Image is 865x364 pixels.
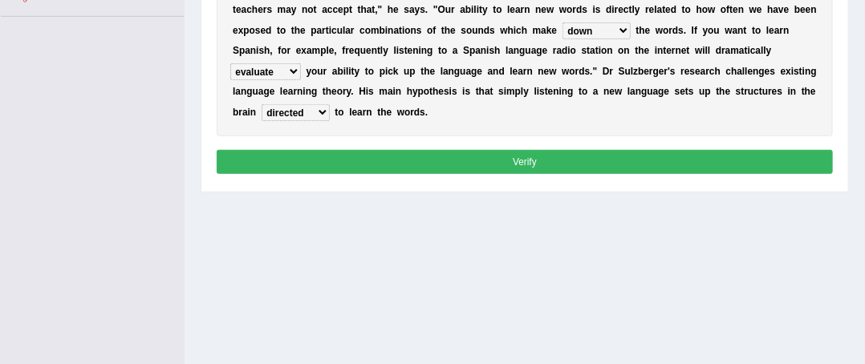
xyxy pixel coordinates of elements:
[460,4,465,15] b: a
[696,4,702,15] b: h
[267,4,273,15] b: s
[639,25,644,36] b: h
[542,4,547,15] b: e
[388,66,393,77] b: c
[636,45,639,56] b: t
[388,25,393,36] b: n
[749,4,757,15] b: w
[424,66,429,77] b: h
[542,45,548,56] b: e
[301,45,307,56] b: x
[255,25,261,36] b: s
[263,4,267,15] b: r
[239,45,245,56] b: p
[463,45,469,56] b: S
[474,4,477,15] b: l
[489,25,495,36] b: s
[684,25,686,36] b: .
[451,4,455,15] b: r
[748,45,750,56] b: i
[368,66,374,77] b: o
[264,45,270,56] b: h
[278,45,281,56] b: f
[694,25,697,36] b: f
[361,4,367,15] b: h
[337,25,343,36] b: u
[750,45,756,56] b: c
[752,25,755,36] b: t
[644,45,650,56] b: e
[217,150,834,173] button: Verify
[546,25,552,36] b: k
[242,4,247,15] b: a
[408,45,413,56] b: e
[345,45,349,56] b: r
[508,25,514,36] b: h
[681,45,687,56] b: e
[312,45,321,56] b: m
[738,4,744,15] b: n
[731,45,740,56] b: m
[322,4,327,15] b: a
[714,25,720,36] b: u
[766,25,769,36] b: l
[721,4,726,15] b: o
[645,4,649,15] b: r
[595,4,601,15] b: s
[380,66,385,77] b: p
[250,25,255,36] b: o
[582,45,587,56] b: s
[479,4,482,15] b: t
[277,25,280,36] b: t
[582,4,587,15] b: s
[705,45,708,56] b: l
[338,66,343,77] b: b
[317,66,323,77] b: u
[281,45,286,56] b: o
[606,4,611,15] b: d
[477,4,479,15] b: i
[355,45,360,56] b: q
[342,45,345,56] b: f
[733,25,738,36] b: a
[343,4,349,15] b: p
[716,45,721,56] b: d
[296,45,302,56] b: e
[427,25,433,36] b: o
[338,4,343,15] b: e
[445,4,451,15] b: u
[377,45,380,56] b: t
[420,66,424,77] b: t
[399,25,402,36] b: t
[438,4,445,15] b: O
[419,45,421,56] b: i
[372,4,376,15] b: t
[764,45,766,56] b: l
[708,25,713,36] b: o
[393,66,399,77] b: k
[703,25,709,36] b: y
[258,4,263,15] b: e
[567,4,572,15] b: o
[482,4,488,15] b: y
[678,25,684,36] b: s
[784,4,790,15] b: e
[287,45,291,56] b: r
[780,25,784,36] b: r
[460,66,465,77] b: u
[238,25,244,36] b: x
[372,45,377,56] b: n
[767,4,773,15] b: h
[404,66,409,77] b: u
[410,66,416,77] b: p
[378,4,383,15] b: "
[343,66,346,77] b: i
[612,4,615,15] b: i
[508,45,514,56] b: a
[243,25,249,36] b: p
[438,45,441,56] b: t
[331,25,337,36] b: c
[656,25,663,36] b: w
[733,4,738,15] b: e
[794,4,800,15] b: b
